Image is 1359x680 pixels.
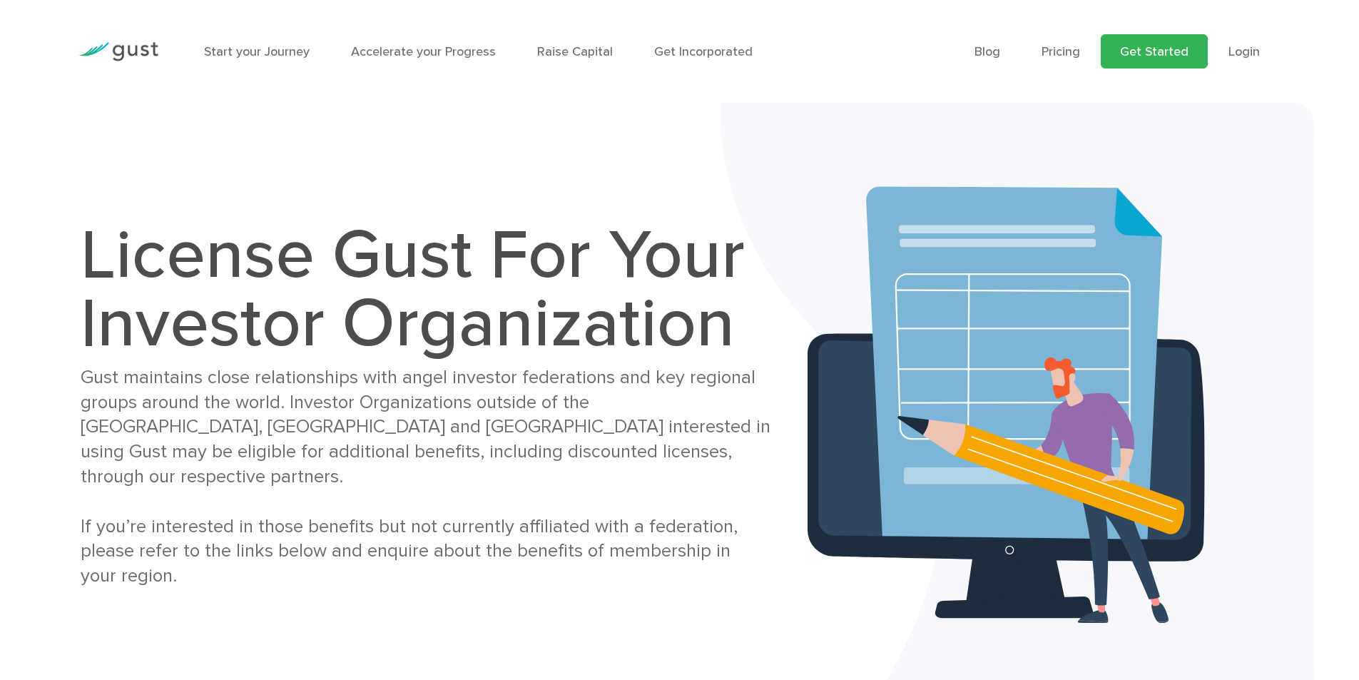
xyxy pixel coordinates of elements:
a: Start your Journey [204,44,310,59]
h1: License Gust For Your Investor Organization [81,221,770,358]
a: Raise Capital [537,44,613,59]
a: Login [1228,44,1260,59]
a: Pricing [1042,44,1080,59]
a: Get Started [1101,34,1208,68]
a: Accelerate your Progress [351,44,496,59]
a: Get Incorporated [654,44,753,59]
img: Gust Logo [78,42,158,61]
a: Blog [974,44,1000,59]
div: Gust maintains close relationships with angel investor federations and key regional groups around... [81,365,770,589]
